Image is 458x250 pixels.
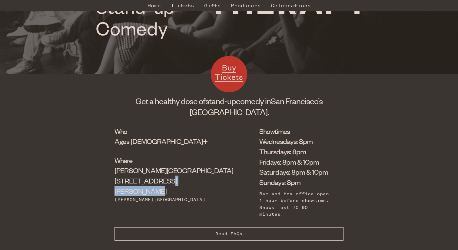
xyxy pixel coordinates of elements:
span: San Francisco’s [271,96,323,106]
span: Buy Tickets [215,62,243,82]
span: stand-up [205,96,236,106]
div: [PERSON_NAME][GEOGRAPHIC_DATA] [114,196,229,203]
h2: Showtimes [259,126,270,136]
span: [GEOGRAPHIC_DATA]. [190,107,269,117]
li: Sundays: 8pm [259,177,334,187]
li: Fridays: 8pm & 10pm [259,157,334,167]
div: Ages [DEMOGRAPHIC_DATA]+ [114,136,229,146]
a: Buy Tickets [211,56,247,92]
div: Bar and box office open 1 hour before showtime. Shows last 70-90 minutes. [259,190,334,218]
h1: Get a healthy dose of comedy in [114,95,343,117]
span: [PERSON_NAME][GEOGRAPHIC_DATA] [114,166,233,175]
span: Read FAQs [215,231,243,236]
h2: Who [114,126,132,136]
li: Saturdays: 8pm & 10pm [259,167,334,177]
div: [STREET_ADDRESS][PERSON_NAME] [114,165,229,196]
button: Read FAQs [114,227,343,241]
li: Thursdays: 8pm [259,146,334,157]
li: Wednesdays: 8pm [259,136,334,146]
h2: Where [114,156,132,165]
